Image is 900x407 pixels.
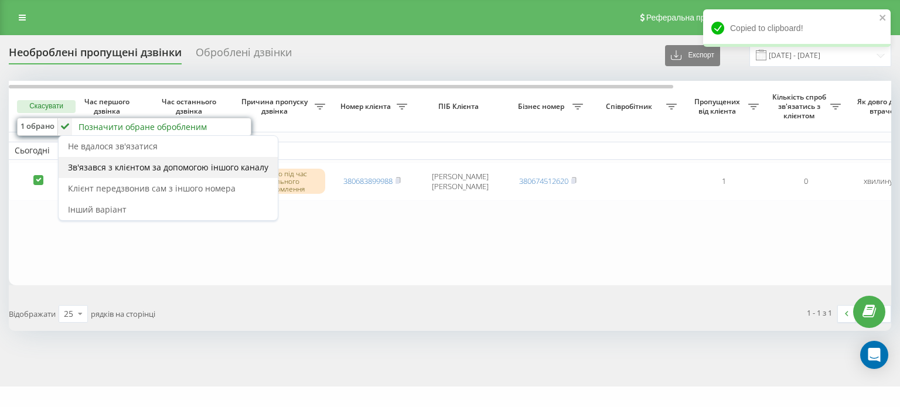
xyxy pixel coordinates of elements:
div: Open Intercom Messenger [860,341,888,369]
div: Необроблені пропущені дзвінки [9,46,182,64]
button: Експорт [665,45,720,66]
span: Зв'язався з клієнтом за допомогою іншого каналу [68,162,268,173]
span: Номер клієнта [337,102,397,111]
div: 1 - 1 з 1 [807,307,832,319]
button: close [879,13,887,24]
td: 0 [765,162,847,201]
a: 380683899988 [343,176,393,186]
button: Скасувати [17,100,76,113]
span: Інший варіант [68,204,127,215]
div: Скинуто під час вітального повідомлення [237,169,325,194]
span: Відображати [9,309,56,319]
div: Позначити обране обробленим [79,121,207,132]
div: 25 [64,308,73,320]
span: Співробітник [595,102,666,111]
span: Клієнт передзвонив сам з іншого номера [68,183,236,194]
span: Час першого дзвінка [77,97,140,115]
span: рядків на сторінці [91,309,155,319]
span: Не вдалося зв'язатися [68,141,158,152]
span: Пропущених від клієнта [688,97,748,115]
td: 1 [683,162,765,201]
span: Час останнього дзвінка [159,97,222,115]
td: [PERSON_NAME] [PERSON_NAME] [413,162,507,201]
span: Причина пропуску дзвінка [237,97,315,115]
span: ПІБ Клієнта [423,102,497,111]
span: Кількість спроб зв'язатись з клієнтом [771,93,830,120]
span: Реферальна програма [646,13,732,22]
a: 380674512620 [519,176,568,186]
div: Copied to clipboard! [703,9,891,47]
div: Оброблені дзвінки [196,46,292,64]
span: Бізнес номер [513,102,572,111]
div: 1 обрано [18,118,58,135]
